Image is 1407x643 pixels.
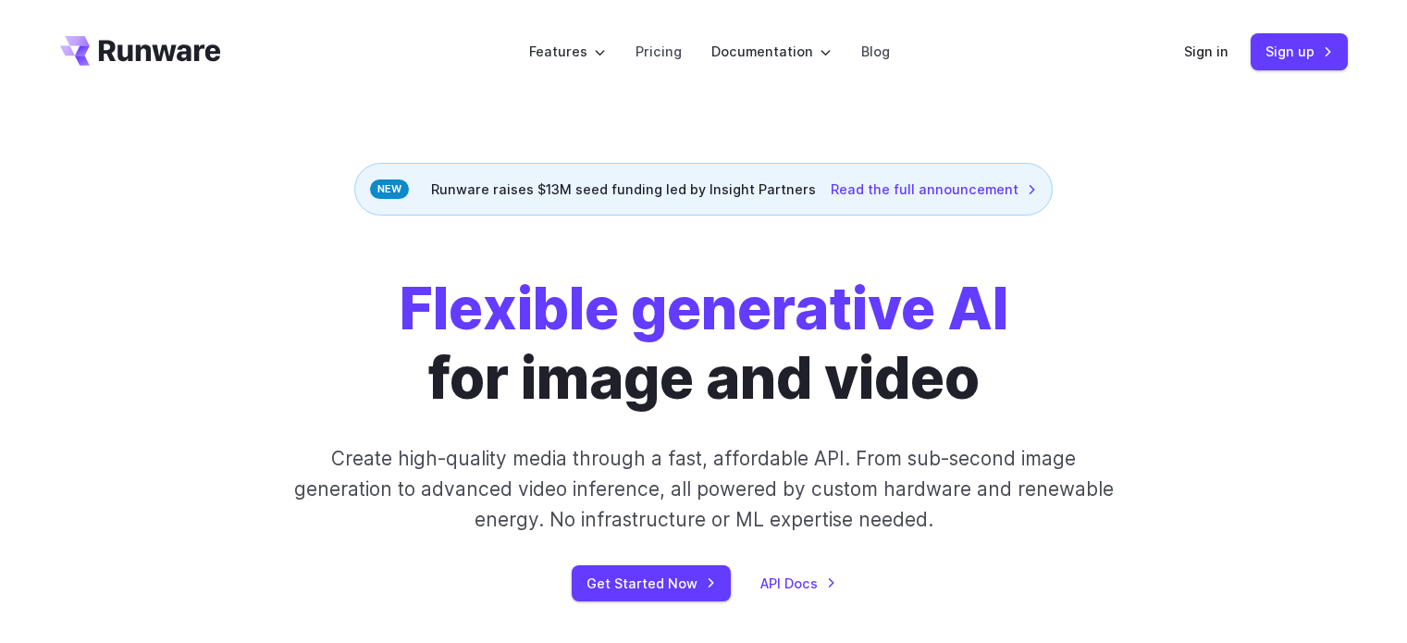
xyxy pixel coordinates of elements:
[572,565,731,601] a: Get Started Now
[760,573,836,594] a: API Docs
[636,41,682,62] a: Pricing
[529,41,606,62] label: Features
[711,41,832,62] label: Documentation
[400,275,1008,414] h1: for image and video
[354,163,1053,216] div: Runware raises $13M seed funding led by Insight Partners
[291,443,1116,536] p: Create high-quality media through a fast, affordable API. From sub-second image generation to adv...
[1184,41,1228,62] a: Sign in
[1251,33,1348,69] a: Sign up
[60,36,221,66] a: Go to /
[831,179,1037,200] a: Read the full announcement
[861,41,890,62] a: Blog
[400,274,1008,343] strong: Flexible generative AI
